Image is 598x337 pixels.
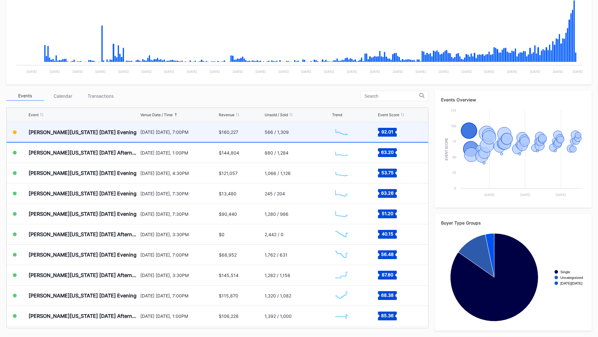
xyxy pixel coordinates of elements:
[484,193,495,197] text: [DATE]
[29,190,137,197] div: [PERSON_NAME][US_STATE] [DATE] Evening
[556,193,566,197] text: [DATE]
[44,91,82,101] div: Calendar
[265,313,292,319] div: 1,392 / 1,000
[451,108,456,112] text: 125
[416,70,426,73] text: [DATE]
[265,252,288,258] div: 1,762 / 631
[265,191,285,196] div: 245 / 204
[219,313,239,319] div: $106,228
[530,70,540,73] text: [DATE]
[265,273,290,278] div: 1,282 / 1,156
[219,293,238,298] div: $115,870
[332,112,342,117] div: Trend
[210,70,220,73] text: [DATE]
[140,211,218,217] div: [DATE] [DATE], 7:30PM
[29,149,139,156] div: [PERSON_NAME][US_STATE] [DATE] Afternoon
[118,70,129,73] text: [DATE]
[140,150,218,155] div: [DATE] [DATE], 1:00PM
[219,129,238,135] div: $160,227
[265,112,288,117] div: Unsold / Sold
[441,220,585,226] div: Buyer Type Groups
[140,191,218,196] div: [DATE] [DATE], 7:30PM
[332,247,351,263] svg: Chart title
[219,273,239,278] div: $145,514
[219,232,224,237] div: $0
[6,91,44,101] div: Events
[439,70,449,73] text: [DATE]
[454,186,456,190] text: 0
[560,281,582,285] text: [DATE][DATE]
[441,230,585,324] svg: Chart title
[140,252,218,258] div: [DATE] [DATE], 7:00PM
[332,308,351,324] svg: Chart title
[29,170,137,176] div: [PERSON_NAME][US_STATE] [DATE] Evening
[140,171,218,176] div: [DATE] [DATE], 4:30PM
[445,138,448,160] text: Event Score
[370,70,380,73] text: [DATE]
[332,267,351,283] svg: Chart title
[140,273,218,278] div: [DATE] [DATE], 3:30PM
[324,70,334,73] text: [DATE]
[140,293,218,298] div: [DATE] [DATE], 7:00PM
[265,232,283,237] div: 2,442 / 0
[164,70,174,73] text: [DATE]
[381,190,394,196] text: 63.26
[452,155,456,159] text: 50
[219,191,236,196] div: $13,480
[364,94,419,99] input: Search
[301,70,311,73] text: [DATE]
[233,70,243,73] text: [DATE]
[29,211,137,217] div: [PERSON_NAME][US_STATE] [DATE] Evening
[332,288,351,303] svg: Chart title
[381,231,393,236] text: 40.15
[381,292,394,298] text: 68.38
[29,112,39,117] div: Event
[50,70,60,73] text: [DATE]
[265,293,291,298] div: 1,320 / 1,082
[560,270,570,274] text: Single
[381,252,394,257] text: 56.48
[219,112,234,117] div: Revenue
[95,70,106,73] text: [DATE]
[332,206,351,222] svg: Chart title
[82,91,119,101] div: Transactions
[573,70,583,73] text: [DATE]
[140,112,173,117] div: Venue Date / Time
[553,70,563,73] text: [DATE]
[187,70,197,73] text: [DATE]
[265,150,288,155] div: 880 / 1,284
[29,313,139,319] div: [PERSON_NAME][US_STATE] [DATE] Afternoon
[507,70,517,73] text: [DATE]
[347,70,357,73] text: [DATE]
[219,252,237,258] div: $68,952
[381,313,394,318] text: 85.36
[452,171,456,174] text: 25
[332,186,351,201] svg: Chart title
[265,129,289,135] div: 566 / 1,309
[378,112,399,117] div: Event Score
[27,70,37,73] text: [DATE]
[140,232,218,237] div: [DATE] [DATE], 3:30PM
[219,150,239,155] div: $144,804
[29,231,139,237] div: [PERSON_NAME][US_STATE] [DATE] Afternoon
[484,70,494,73] text: [DATE]
[265,171,291,176] div: 1,066 / 1,126
[332,165,351,181] svg: Chart title
[393,70,403,73] text: [DATE]
[381,272,393,277] text: 87.80
[29,272,139,278] div: [PERSON_NAME][US_STATE] [DATE] Afternoon
[381,129,393,134] text: 92.01
[29,252,137,258] div: [PERSON_NAME][US_STATE] [DATE] Evening
[332,145,351,160] svg: Chart title
[278,70,289,73] text: [DATE]
[140,313,218,319] div: [DATE] [DATE], 1:00PM
[29,129,137,135] div: [PERSON_NAME][US_STATE] [DATE] Evening
[520,193,531,197] text: [DATE]
[560,276,583,280] text: Uncategorized
[451,124,456,128] text: 100
[381,170,393,175] text: 53.75
[265,211,288,217] div: 1,280 / 986
[219,171,238,176] div: $121,057
[381,211,393,216] text: 51.20
[332,226,351,242] svg: Chart title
